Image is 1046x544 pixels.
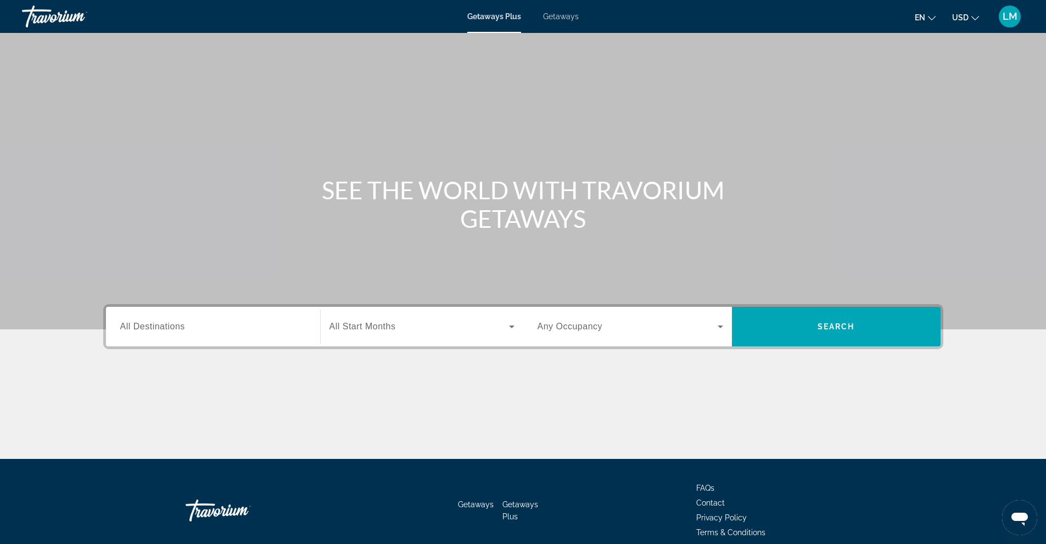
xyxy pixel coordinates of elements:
[696,513,747,522] a: Privacy Policy
[120,321,306,334] input: Select destination
[458,500,494,509] a: Getaways
[818,322,855,331] span: Search
[502,500,538,521] a: Getaways Plus
[329,322,396,331] span: All Start Months
[1003,11,1017,22] span: LM
[696,528,765,537] a: Terms & Conditions
[22,2,132,31] a: Travorium
[915,9,936,25] button: Change language
[467,12,521,21] a: Getaways Plus
[120,322,185,331] span: All Destinations
[696,498,725,507] a: Contact
[317,176,729,233] h1: SEE THE WORLD WITH TRAVORIUM GETAWAYS
[952,13,969,22] span: USD
[995,5,1024,28] button: User Menu
[186,494,295,527] a: Go Home
[1002,500,1037,535] iframe: Button to launch messaging window
[543,12,579,21] a: Getaways
[732,307,941,346] button: Search
[538,322,603,331] span: Any Occupancy
[952,9,979,25] button: Change currency
[915,13,925,22] span: en
[696,484,714,492] a: FAQs
[106,307,941,346] div: Search widget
